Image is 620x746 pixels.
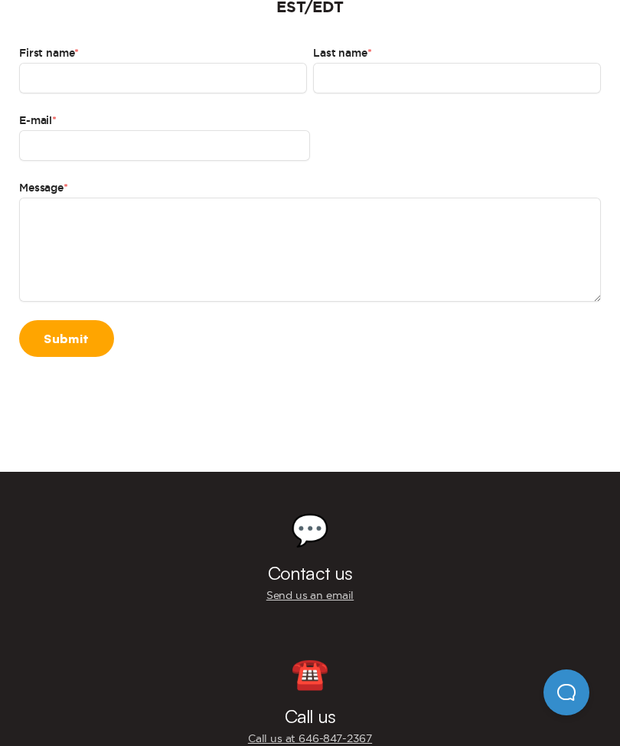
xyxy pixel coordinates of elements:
label: E-mail [19,112,310,130]
h3: Contact us [268,564,352,582]
label: Last name [313,44,601,63]
div: ☎️ [291,658,329,689]
iframe: Help Scout Beacon - Open [543,669,589,715]
h3: Call us [285,707,334,725]
label: Message [19,179,601,198]
a: Submit [19,320,114,357]
a: Call us at 646‍-847‍-2367 [248,731,372,746]
div: 💬 [291,515,329,545]
a: Send us an email [266,588,354,603]
label: First name [19,44,307,63]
